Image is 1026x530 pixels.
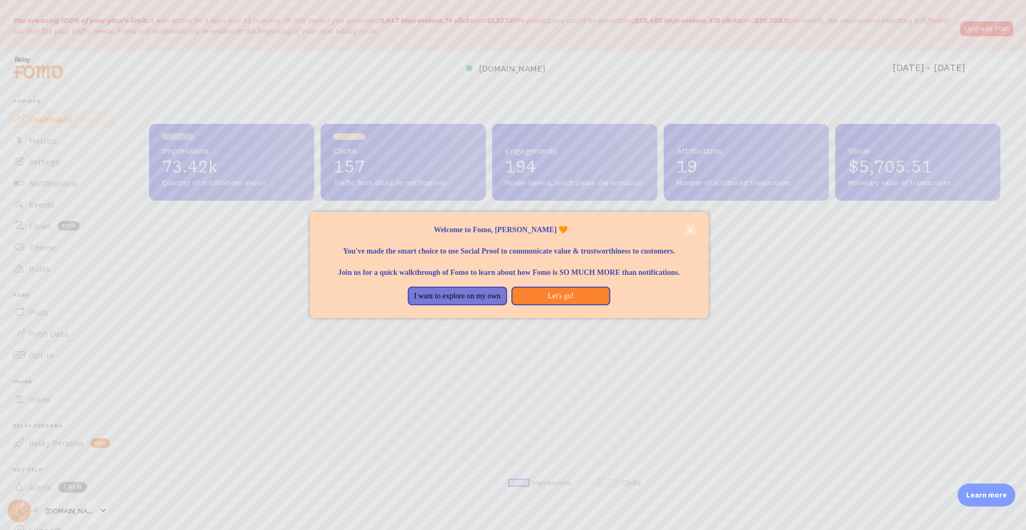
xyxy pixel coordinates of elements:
button: Let's go! [511,287,611,306]
p: You've made the smart choice to use Social Proof to communicate value & trustworthiness to custom... [323,235,696,257]
button: I want to explore on my own [408,287,507,306]
div: Welcome to Fomo, Myra Moreno 🧡You&amp;#39;ve made the smart choice to use Social Proof to communi... [310,212,709,319]
button: close, [685,225,696,236]
p: Learn more [966,490,1007,500]
p: Join us for a quick walkthrough of Fomo to learn about how Fomo is SO MUCH MORE than notifications. [323,257,696,278]
p: Welcome to Fomo, [PERSON_NAME] 🧡 [323,225,696,235]
div: Learn more [958,484,1015,507]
